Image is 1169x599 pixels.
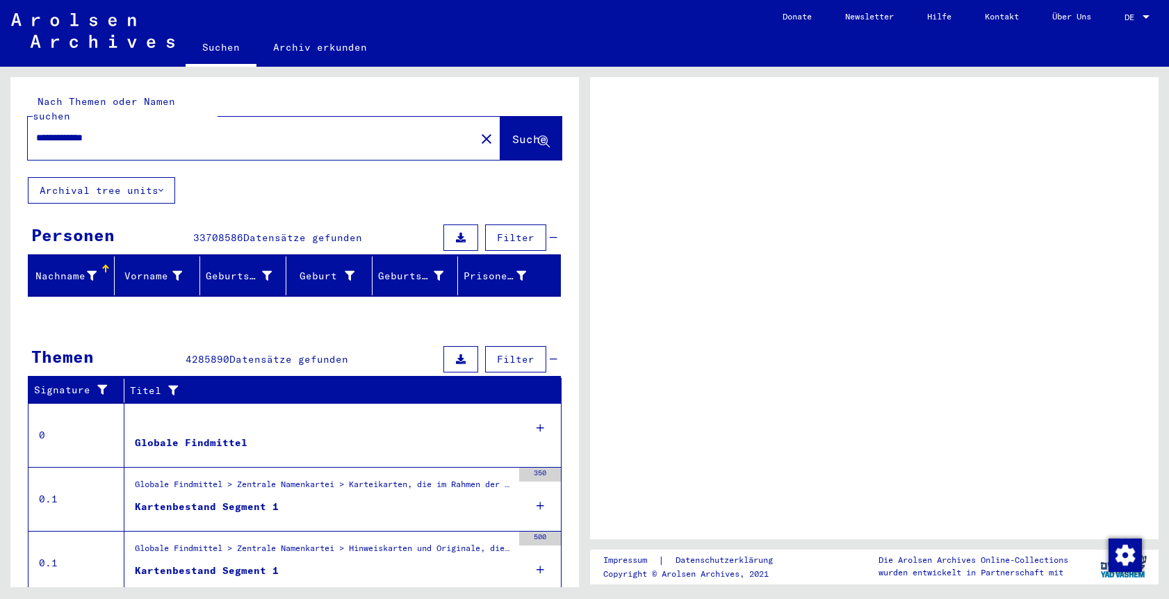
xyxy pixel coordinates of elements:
[11,13,174,48] img: Arolsen_neg.svg
[28,403,124,467] td: 0
[34,383,113,397] div: Signature
[1109,539,1142,572] img: Zustimmung ändern
[878,554,1068,566] p: Die Arolsen Archives Online-Collections
[603,568,790,580] p: Copyright © Arolsen Archives, 2021
[603,553,790,568] div: |
[603,553,658,568] a: Impressum
[519,532,561,545] div: 500
[512,132,547,146] span: Suche
[373,256,459,295] mat-header-cell: Geburtsdatum
[186,31,256,67] a: Suchen
[135,564,279,578] div: Kartenbestand Segment 1
[664,553,790,568] a: Datenschutzerklärung
[28,177,175,204] button: Archival tree units
[1108,538,1141,571] div: Zustimmung ändern
[243,231,362,244] span: Datensätze gefunden
[130,384,534,398] div: Titel
[878,566,1068,579] p: wurden entwickelt in Partnerschaft mit
[500,117,562,160] button: Suche
[458,256,560,295] mat-header-cell: Prisoner #
[135,500,279,514] div: Kartenbestand Segment 1
[497,353,534,366] span: Filter
[28,467,124,531] td: 0.1
[186,353,229,366] span: 4285890
[1097,549,1150,584] img: yv_logo.png
[135,478,512,498] div: Globale Findmittel > Zentrale Namenkartei > Karteikarten, die im Rahmen der sequentiellen Massend...
[292,269,354,284] div: Geburt‏
[286,256,373,295] mat-header-cell: Geburt‏
[130,379,548,402] div: Titel
[206,269,272,284] div: Geburtsname
[464,265,543,287] div: Prisoner #
[115,256,201,295] mat-header-cell: Vorname
[1125,13,1140,22] span: DE
[485,346,546,372] button: Filter
[120,269,183,284] div: Vorname
[256,31,384,64] a: Archiv erkunden
[31,222,115,247] div: Personen
[473,124,500,152] button: Clear
[34,379,127,402] div: Signature
[200,256,286,295] mat-header-cell: Geburtsname
[378,265,461,287] div: Geburtsdatum
[135,436,247,450] div: Globale Findmittel
[28,531,124,595] td: 0.1
[120,265,200,287] div: Vorname
[378,269,444,284] div: Geburtsdatum
[135,542,512,561] div: Globale Findmittel > Zentrale Namenkartei > Hinweiskarten und Originale, die in T/D-Fällen aufgef...
[206,265,289,287] div: Geburtsname
[292,265,372,287] div: Geburt‏
[485,224,546,251] button: Filter
[464,269,526,284] div: Prisoner #
[193,231,243,244] span: 33708586
[31,344,94,369] div: Themen
[34,269,97,284] div: Nachname
[519,468,561,482] div: 350
[229,353,348,366] span: Datensätze gefunden
[34,265,114,287] div: Nachname
[497,231,534,244] span: Filter
[478,131,495,147] mat-icon: close
[28,256,115,295] mat-header-cell: Nachname
[33,95,175,122] mat-label: Nach Themen oder Namen suchen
